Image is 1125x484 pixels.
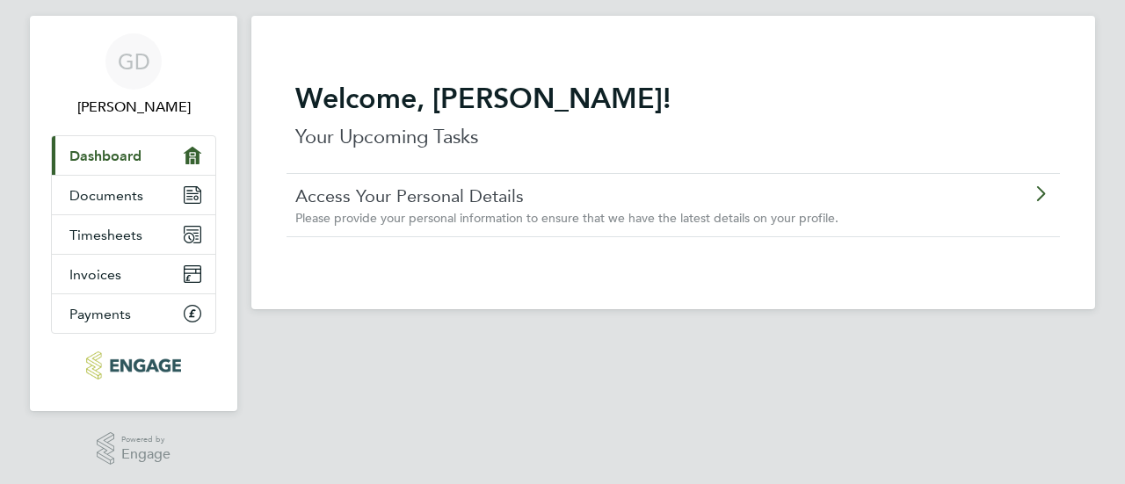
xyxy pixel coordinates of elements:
p: Your Upcoming Tasks [295,123,1051,151]
span: Timesheets [69,227,142,243]
a: Dashboard [52,136,215,175]
span: Gabriela Dimitrova [51,97,216,118]
a: Invoices [52,255,215,293]
span: GD [118,50,150,73]
a: Payments [52,294,215,333]
span: Engage [121,447,171,462]
span: Invoices [69,266,121,283]
nav: Main navigation [30,16,237,411]
a: GD[PERSON_NAME] [51,33,216,118]
span: Dashboard [69,148,142,164]
a: Go to home page [51,351,216,379]
span: Please provide your personal information to ensure that we have the latest details on your profile. [295,210,838,226]
span: Powered by [121,432,171,447]
a: Access Your Personal Details [295,184,952,207]
a: Timesheets [52,215,215,254]
span: Documents [69,187,143,204]
img: educationmattersgroup-logo-retina.png [86,351,180,379]
a: Powered byEngage [97,432,171,466]
h2: Welcome, [PERSON_NAME]! [295,81,1051,116]
a: Documents [52,176,215,214]
span: Payments [69,306,131,322]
